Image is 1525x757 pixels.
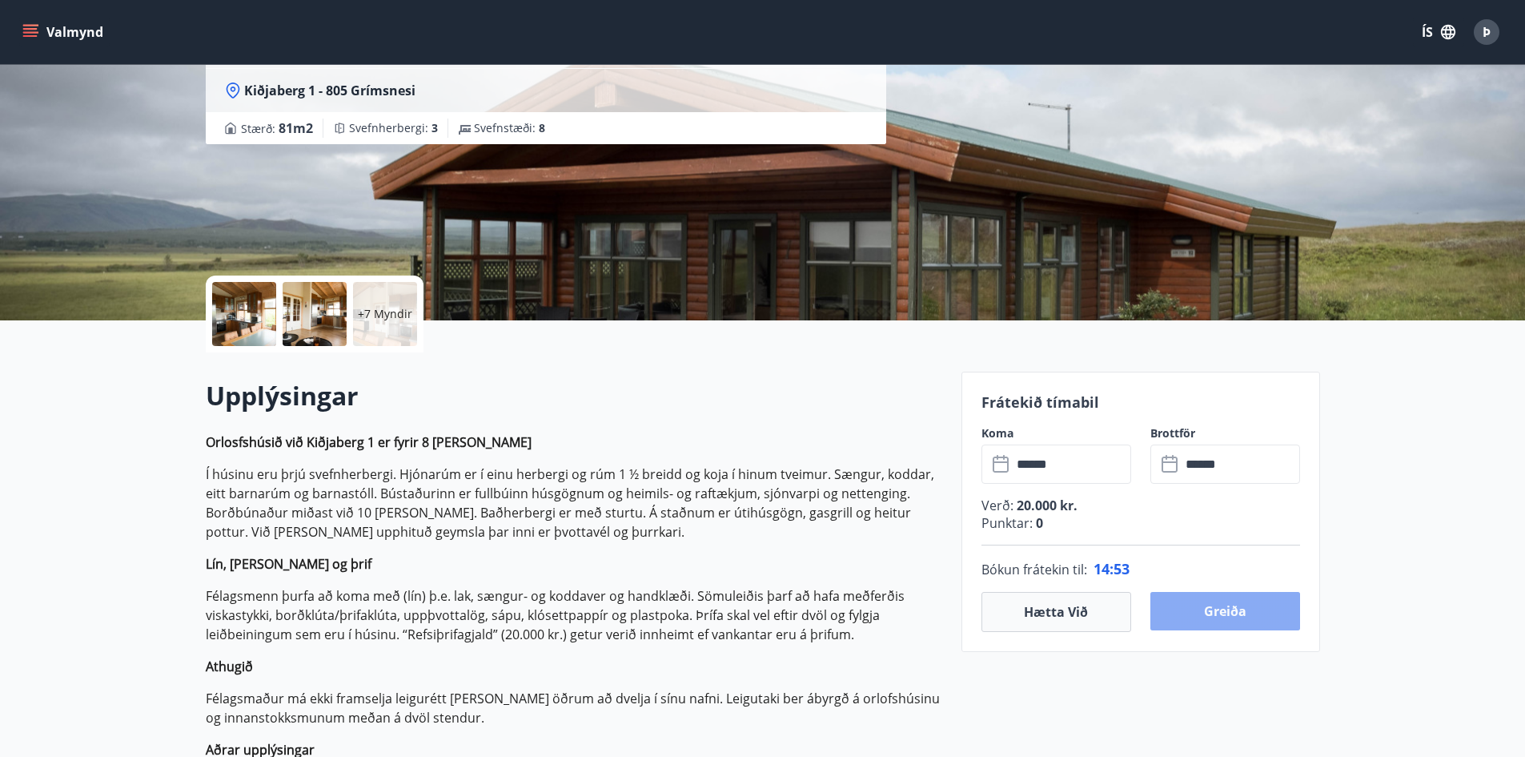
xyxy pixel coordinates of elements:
span: Svefnherbergi : [349,120,438,136]
span: 14 : [1094,559,1114,578]
p: +7 Myndir [358,306,412,322]
button: Hætta við [981,592,1131,632]
span: 53 [1114,559,1130,578]
strong: Orlosfshúsið við Kiðjaberg 1 er fyrir 8 [PERSON_NAME] [206,433,532,451]
span: Svefnstæði : [474,120,545,136]
span: 81 m2 [279,119,313,137]
p: Frátekið tímabil [981,392,1300,413]
span: 0 [1033,514,1043,532]
button: ÍS [1413,18,1464,46]
button: Þ [1467,13,1506,51]
strong: Lín, [PERSON_NAME] og þrif [206,555,371,573]
p: Í húsinu eru þrjú svefnherbergi. Hjónarúm er í einu herbergi og rúm 1 ½ breidd og koja í hinum tv... [206,465,942,542]
strong: Athugið [206,658,253,675]
p: Verð : [981,497,1300,514]
button: Greiða [1150,592,1300,630]
span: 20.000 kr. [1013,497,1078,514]
label: Brottför [1150,425,1300,441]
span: 3 [431,120,438,135]
label: Koma [981,425,1131,441]
span: 8 [539,120,545,135]
h2: Upplýsingar [206,378,942,413]
span: Kiðjaberg 1 - 805 Grímsnesi [244,82,415,99]
p: Félagsmaður má ekki framselja leigurétt [PERSON_NAME] öðrum að dvelja í sínu nafni. Leigutaki ber... [206,689,942,727]
p: Punktar : [981,514,1300,532]
span: Bókun frátekin til : [981,560,1087,579]
span: Þ [1483,23,1491,41]
p: Félagsmenn þurfa að koma með (lín) þ.e. lak, sængur- og koddaver og handklæði. Sömuleiðis þarf að... [206,586,942,644]
span: Stærð : [241,119,313,138]
button: menu [19,18,110,46]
